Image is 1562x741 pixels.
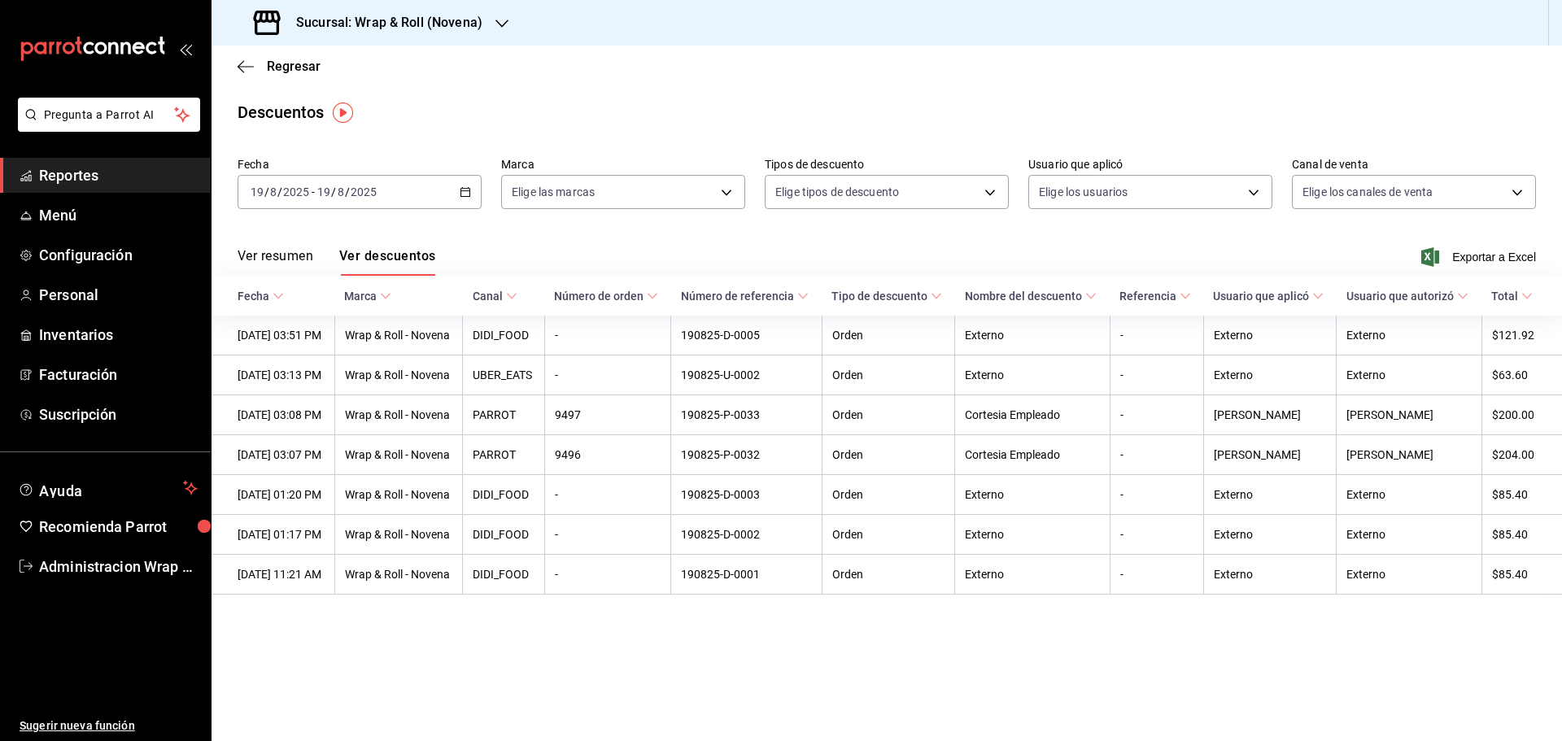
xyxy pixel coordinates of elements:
[463,475,544,515] th: DIDI_FOOD
[1481,395,1562,435] th: $200.00
[39,556,198,578] span: Administracion Wrap N Roll
[344,290,391,303] span: Marca
[350,185,377,198] input: ----
[1337,555,1481,595] th: Externo
[1481,355,1562,395] th: $63.60
[283,13,482,33] h3: Sucursal: Wrap & Roll (Novena)
[345,185,350,198] span: /
[277,185,282,198] span: /
[671,475,822,515] th: 190825-D-0003
[544,555,671,595] th: -
[269,185,277,198] input: --
[955,395,1110,435] th: Cortesia Empleado
[955,515,1110,555] th: Externo
[822,515,955,555] th: Orden
[1337,515,1481,555] th: Externo
[822,395,955,435] th: Orden
[1203,435,1337,475] th: [PERSON_NAME]
[1110,475,1203,515] th: -
[822,555,955,595] th: Orden
[544,355,671,395] th: -
[1110,395,1203,435] th: -
[554,290,658,303] span: Número de orden
[775,184,899,200] span: Elige tipos de descuento
[39,284,198,306] span: Personal
[1337,355,1481,395] th: Externo
[39,164,198,186] span: Reportes
[544,435,671,475] th: 9496
[822,435,955,475] th: Orden
[238,290,284,303] span: Fecha
[39,516,198,538] span: Recomienda Parrot
[473,290,517,303] span: Canal
[334,555,463,595] th: Wrap & Roll - Novena
[463,355,544,395] th: UBER_EATS
[1337,316,1481,355] th: Externo
[955,316,1110,355] th: Externo
[334,475,463,515] th: Wrap & Roll - Novena
[1491,290,1533,303] span: Total
[1337,395,1481,435] th: [PERSON_NAME]
[331,185,336,198] span: /
[334,435,463,475] th: Wrap & Roll - Novena
[671,355,822,395] th: 190825-U-0002
[264,185,269,198] span: /
[1110,435,1203,475] th: -
[965,290,1097,303] span: Nombre del descuento
[1481,475,1562,515] th: $85.40
[339,248,435,276] button: Ver descuentos
[212,435,334,475] th: [DATE] 03:07 PM
[282,185,310,198] input: ----
[1425,247,1536,267] button: Exportar a Excel
[312,185,315,198] span: -
[463,515,544,555] th: DIDI_FOOD
[1292,159,1536,170] label: Canal de venta
[1119,290,1191,303] span: Referencia
[1481,515,1562,555] th: $85.40
[316,185,331,198] input: --
[671,316,822,355] th: 190825-D-0005
[1481,435,1562,475] th: $204.00
[544,515,671,555] th: -
[44,107,175,124] span: Pregunta a Parrot AI
[1028,159,1272,170] label: Usuario que aplicó
[463,435,544,475] th: PARROT
[955,475,1110,515] th: Externo
[671,435,822,475] th: 190825-P-0032
[212,515,334,555] th: [DATE] 01:17 PM
[1203,355,1337,395] th: Externo
[39,478,177,498] span: Ayuda
[822,475,955,515] th: Orden
[267,59,321,74] span: Regresar
[20,717,198,734] span: Sugerir nueva función
[334,355,463,395] th: Wrap & Roll - Novena
[238,248,313,276] button: Ver resumen
[501,159,745,170] label: Marca
[1203,475,1337,515] th: Externo
[463,395,544,435] th: PARROT
[238,248,435,276] div: navigation tabs
[671,515,822,555] th: 190825-D-0002
[212,316,334,355] th: [DATE] 03:51 PM
[955,435,1110,475] th: Cortesia Empleado
[11,118,200,135] a: Pregunta a Parrot AI
[463,555,544,595] th: DIDI_FOOD
[681,290,809,303] span: Número de referencia
[1110,515,1203,555] th: -
[212,355,334,395] th: [DATE] 03:13 PM
[1346,290,1468,303] span: Usuario que autorizó
[39,204,198,226] span: Menú
[334,316,463,355] th: Wrap & Roll - Novena
[39,364,198,386] span: Facturación
[955,555,1110,595] th: Externo
[333,102,353,123] img: Tooltip marker
[238,159,482,170] label: Fecha
[463,316,544,355] th: DIDI_FOOD
[337,185,345,198] input: --
[179,42,192,55] button: open_drawer_menu
[334,395,463,435] th: Wrap & Roll - Novena
[822,355,955,395] th: Orden
[1337,475,1481,515] th: Externo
